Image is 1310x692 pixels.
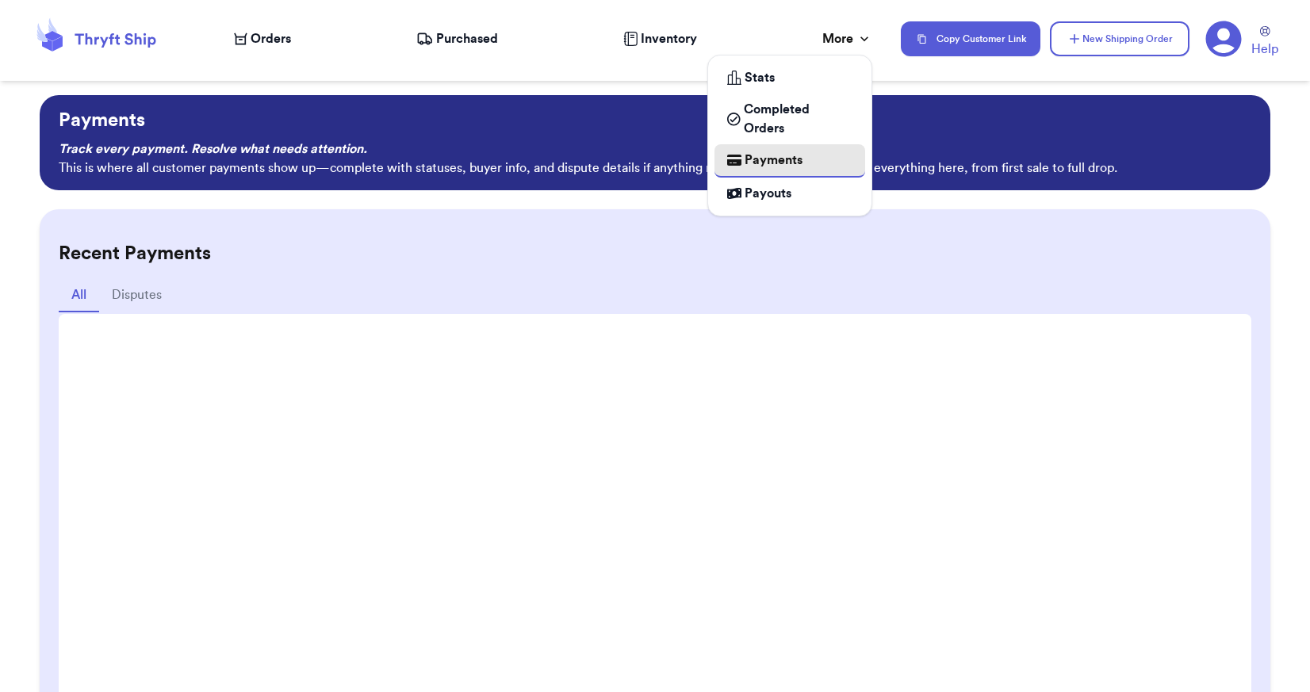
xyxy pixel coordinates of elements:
p: Payments [59,108,1252,133]
span: Completed Orders [744,100,852,138]
a: Orders [234,29,291,48]
span: Purchased [436,29,498,48]
h2: Recent Payments [59,241,1252,266]
span: Help [1251,40,1278,59]
button: Disputes [99,279,174,312]
a: Payments [714,144,865,178]
a: Help [1251,26,1278,59]
span: Payouts [745,184,791,203]
button: New Shipping Order [1050,21,1189,56]
span: Stats [745,68,775,87]
span: Orders [251,29,291,48]
button: Copy Customer Link [901,21,1040,56]
div: More [822,29,872,48]
span: Inventory [641,29,697,48]
button: All [59,279,99,312]
p: This is where all customer payments show up—complete with statuses, buyer info, and dispute detai... [59,159,1252,178]
a: Payouts [714,178,865,209]
a: Inventory [623,29,697,48]
a: Purchased [416,29,498,48]
p: Track every payment. Resolve what needs attention. [59,140,1252,159]
a: Completed Orders [714,94,865,144]
span: Payments [745,151,802,170]
a: Stats [714,62,865,94]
